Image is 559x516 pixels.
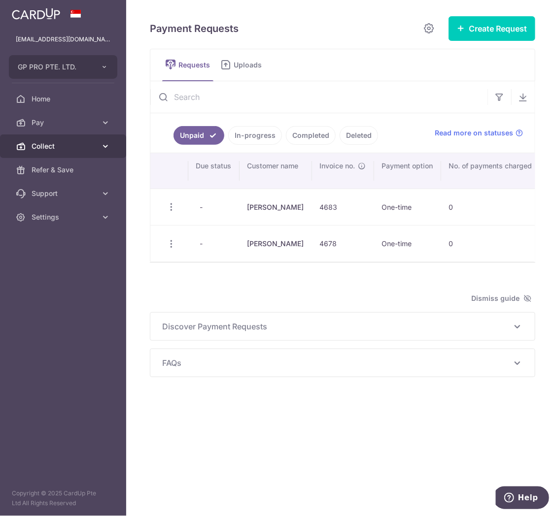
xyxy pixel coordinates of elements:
span: Settings [32,212,97,222]
button: Create Request [449,16,535,41]
td: One-time [374,189,441,225]
th: No. of payments charged [441,153,540,189]
a: Deleted [340,126,378,145]
a: Completed [286,126,336,145]
iframe: Opens a widget where you can find more information [496,486,549,511]
a: Unpaid [174,126,224,145]
th: Customer name [240,153,312,189]
a: In-progress [228,126,282,145]
span: Read more on statuses [435,128,513,138]
span: - [196,200,207,214]
span: Collect [32,141,97,151]
span: Requests [178,60,213,70]
td: 4683 [312,189,374,225]
p: [EMAIL_ADDRESS][DOMAIN_NAME] [16,34,110,44]
span: Home [32,94,97,104]
span: Help [22,7,42,16]
span: Support [32,189,97,198]
p: FAQs [162,357,523,369]
td: One-time [374,225,441,261]
td: [PERSON_NAME] [240,225,312,261]
span: - [196,237,207,251]
a: Read more on statuses [435,128,523,138]
input: Search [150,81,488,113]
th: Due status [188,153,240,189]
td: 0 [441,225,540,261]
span: Discover Payment Requests [162,321,511,332]
span: Uploads [234,60,269,70]
span: Refer & Save [32,165,97,175]
img: CardUp [12,8,60,20]
span: FAQs [162,357,511,369]
td: 4678 [312,225,374,261]
span: Dismiss guide [471,292,531,304]
a: Uploads [217,49,269,81]
span: Pay [32,118,97,128]
button: GP PRO PTE. LTD. [9,55,117,79]
span: GP PRO PTE. LTD. [18,62,91,72]
td: [PERSON_NAME] [240,189,312,225]
p: Discover Payment Requests [162,321,523,332]
h5: Payment Requests [150,21,239,36]
th: Payment option [374,153,441,189]
th: Invoice no. [312,153,374,189]
a: Requests [162,49,213,81]
span: No. of payments charged [449,161,532,171]
span: Invoice no. [320,161,355,171]
span: Payment option [382,161,433,171]
td: 0 [441,189,540,225]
